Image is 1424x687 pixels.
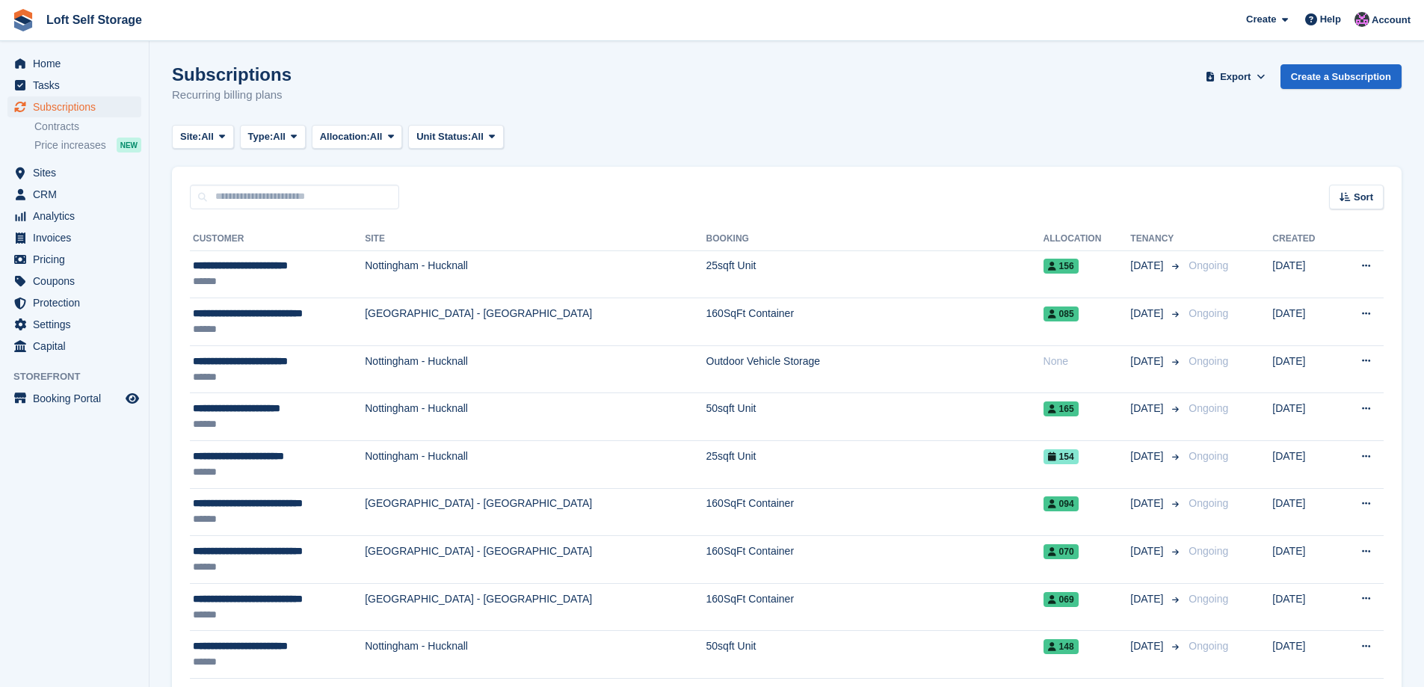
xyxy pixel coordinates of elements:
span: Ongoing [1189,497,1228,509]
td: [DATE] [1272,298,1337,346]
span: [DATE] [1130,449,1166,464]
div: NEW [117,138,141,153]
span: [DATE] [1130,354,1166,369]
td: Nottingham - Hucknall [365,393,706,441]
span: [DATE] [1130,306,1166,321]
span: Analytics [33,206,123,227]
button: Type: All [240,125,306,150]
th: Booking [706,227,1044,251]
td: Nottingham - Hucknall [365,345,706,393]
span: Sort [1354,190,1373,205]
span: Tasks [33,75,123,96]
span: Price increases [34,138,106,153]
span: [DATE] [1130,591,1166,607]
span: 094 [1044,496,1079,511]
a: menu [7,162,141,183]
img: Amy Wright [1354,12,1369,27]
td: Outdoor Vehicle Storage [706,345,1044,393]
span: Ongoing [1189,545,1228,557]
span: Ongoing [1189,307,1228,319]
span: All [201,129,214,144]
span: Allocation: [320,129,370,144]
button: Site: All [172,125,234,150]
a: menu [7,96,141,117]
td: Nottingham - Hucknall [365,441,706,489]
td: [GEOGRAPHIC_DATA] - [GEOGRAPHIC_DATA] [365,583,706,631]
button: Allocation: All [312,125,403,150]
td: [DATE] [1272,393,1337,441]
a: menu [7,206,141,227]
span: CRM [33,184,123,205]
span: Type: [248,129,274,144]
span: Account [1372,13,1411,28]
a: menu [7,75,141,96]
span: Protection [33,292,123,313]
a: menu [7,292,141,313]
span: Ongoing [1189,355,1228,367]
span: Unit Status: [416,129,471,144]
td: 160SqFt Container [706,583,1044,631]
a: menu [7,336,141,357]
span: Ongoing [1189,259,1228,271]
td: [DATE] [1272,488,1337,536]
a: menu [7,53,141,74]
td: [DATE] [1272,536,1337,584]
th: Tenancy [1130,227,1183,251]
span: 165 [1044,401,1079,416]
td: 160SqFt Container [706,488,1044,536]
td: [DATE] [1272,441,1337,489]
th: Created [1272,227,1337,251]
a: Loft Self Storage [40,7,148,32]
span: Home [33,53,123,74]
td: Nottingham - Hucknall [365,250,706,298]
th: Customer [190,227,365,251]
a: Preview store [123,389,141,407]
button: Unit Status: All [408,125,503,150]
span: Export [1220,70,1251,84]
td: [GEOGRAPHIC_DATA] - [GEOGRAPHIC_DATA] [365,488,706,536]
td: [DATE] [1272,250,1337,298]
td: 160SqFt Container [706,298,1044,346]
td: Nottingham - Hucknall [365,631,706,679]
span: Booking Portal [33,388,123,409]
span: Help [1320,12,1341,27]
a: menu [7,227,141,248]
div: None [1044,354,1131,369]
a: menu [7,388,141,409]
a: Contracts [34,120,141,134]
span: 154 [1044,449,1079,464]
span: Ongoing [1189,450,1228,462]
td: 50sqft Unit [706,631,1044,679]
span: 085 [1044,306,1079,321]
a: Create a Subscription [1280,64,1402,89]
span: Storefront [13,369,149,384]
span: Ongoing [1189,640,1228,652]
a: Price increases NEW [34,137,141,153]
td: [DATE] [1272,583,1337,631]
a: menu [7,249,141,270]
a: menu [7,271,141,292]
span: Ongoing [1189,593,1228,605]
span: Capital [33,336,123,357]
button: Export [1203,64,1269,89]
span: Ongoing [1189,402,1228,414]
span: Invoices [33,227,123,248]
span: All [273,129,286,144]
span: 070 [1044,544,1079,559]
span: Sites [33,162,123,183]
span: Coupons [33,271,123,292]
td: 50sqft Unit [706,393,1044,441]
td: [GEOGRAPHIC_DATA] - [GEOGRAPHIC_DATA] [365,298,706,346]
td: [GEOGRAPHIC_DATA] - [GEOGRAPHIC_DATA] [365,536,706,584]
span: 069 [1044,592,1079,607]
a: menu [7,314,141,335]
td: 160SqFt Container [706,536,1044,584]
span: [DATE] [1130,401,1166,416]
th: Allocation [1044,227,1131,251]
span: 156 [1044,259,1079,274]
span: Pricing [33,249,123,270]
span: [DATE] [1130,258,1166,274]
th: Site [365,227,706,251]
span: Subscriptions [33,96,123,117]
span: [DATE] [1130,496,1166,511]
